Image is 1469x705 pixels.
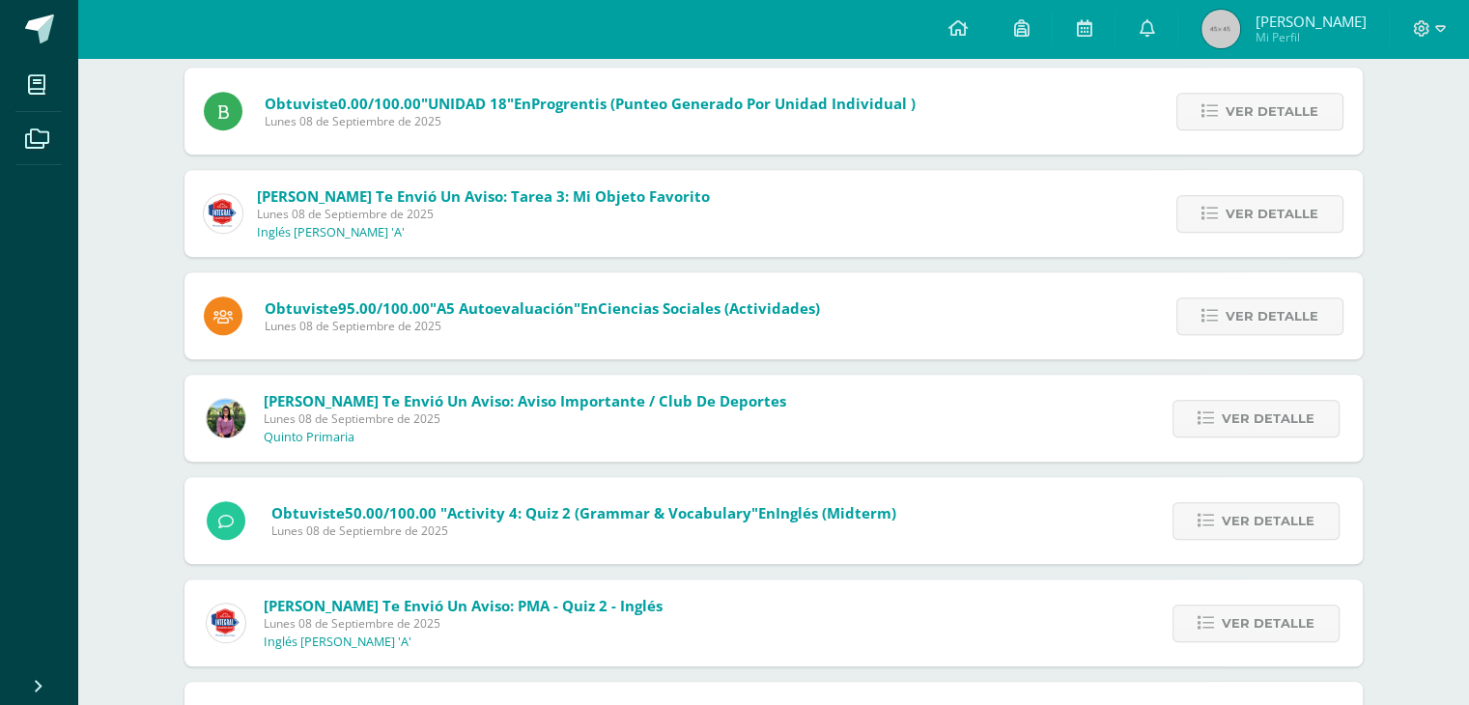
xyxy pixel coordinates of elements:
[1255,29,1366,45] span: Mi Perfil
[257,206,710,222] span: Lunes 08 de Septiembre de 2025
[598,298,820,318] span: Ciencias Sociales (Actividades)
[1226,196,1318,232] span: Ver detalle
[1226,94,1318,129] span: Ver detalle
[1226,298,1318,334] span: Ver detalle
[1255,12,1366,31] span: [PERSON_NAME]
[271,522,896,539] span: Lunes 08 de Septiembre de 2025
[1222,401,1314,437] span: Ver detalle
[1222,606,1314,641] span: Ver detalle
[265,318,820,334] span: Lunes 08 de Septiembre de 2025
[531,94,916,113] span: Progrentis (Punteo generado por unidad individual )
[430,298,580,318] span: "A5 Autoevaluación"
[207,604,245,642] img: 2081dd1b3de7387dfa3e2d3118dc9f18.png
[264,596,663,615] span: [PERSON_NAME] te envió un aviso: PMA - Quiz 2 - Inglés
[1201,10,1240,48] img: 45x45
[345,503,437,522] span: 50.00/100.00
[264,634,411,650] p: Inglés [PERSON_NAME] 'A'
[1222,503,1314,539] span: Ver detalle
[265,113,916,129] span: Lunes 08 de Septiembre de 2025
[264,410,786,427] span: Lunes 08 de Septiembre de 2025
[257,225,405,240] p: Inglés [PERSON_NAME] 'A'
[265,298,820,318] span: Obtuviste en
[338,94,421,113] span: 0.00/100.00
[264,430,354,445] p: Quinto Primaria
[204,194,242,233] img: 2081dd1b3de7387dfa3e2d3118dc9f18.png
[271,503,896,522] span: Obtuviste en
[265,94,916,113] span: Obtuviste en
[421,94,514,113] span: "UNIDAD 18"
[257,186,710,206] span: [PERSON_NAME] te envió un aviso: Tarea 3: Mi objeto favorito
[440,503,758,522] span: "Activity 4: Quiz 2 (Grammar & Vocabulary"
[338,298,430,318] span: 95.00/100.00
[207,399,245,437] img: 50160636c8645c56db84f77601761a06.png
[776,503,896,522] span: Inglés (Midterm)
[264,391,786,410] span: [PERSON_NAME] te envió un aviso: Aviso Importante / Club de deportes
[264,615,663,632] span: Lunes 08 de Septiembre de 2025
